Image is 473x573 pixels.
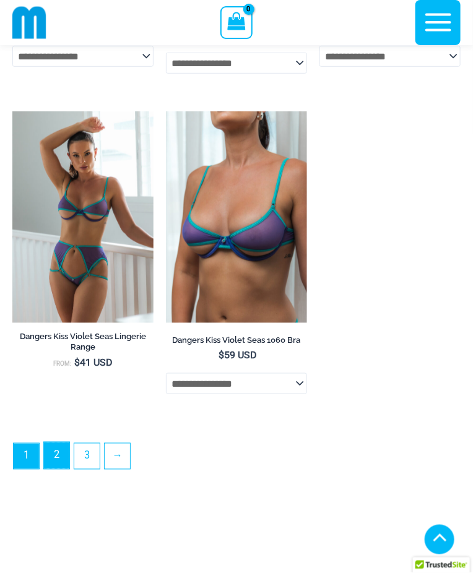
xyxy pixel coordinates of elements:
a: Dangers Kiss Violet Seas 1060 Bra 01Dangers Kiss Violet Seas 1060 Bra 611 Micro 04Dangers Kiss Vi... [166,111,307,323]
a: Dangers Kiss Violet Seas 1060 Bra 6060 Thong 1760 Garter 02Dangers Kiss Violet Seas 1060 Bra 6060... [12,111,154,323]
span: $ [219,349,225,361]
span: $ [74,356,80,368]
nav: Product Pagination [12,442,461,476]
a: Dangers Kiss Violet Seas Lingerie Range [12,331,154,356]
a: → [105,444,130,469]
h2: Dangers Kiss Violet Seas Lingerie Range [12,331,154,352]
img: cropped mm emblem [12,6,46,40]
a: View Shopping Cart, empty [220,6,252,38]
img: Dangers Kiss Violet Seas 1060 Bra 01 [166,111,307,323]
img: Dangers Kiss Violet Seas 1060 Bra 6060 Thong 1760 Garter 02 [12,111,154,323]
h2: Dangers Kiss Violet Seas 1060 Bra [166,335,307,345]
bdi: 41 USD [74,356,113,368]
a: Page 3 [74,444,100,469]
bdi: 59 USD [219,349,258,361]
a: Dangers Kiss Violet Seas 1060 Bra [166,335,307,350]
span: From: [53,360,71,367]
a: Page 2 [44,442,69,469]
span: Page 1 [14,444,39,469]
